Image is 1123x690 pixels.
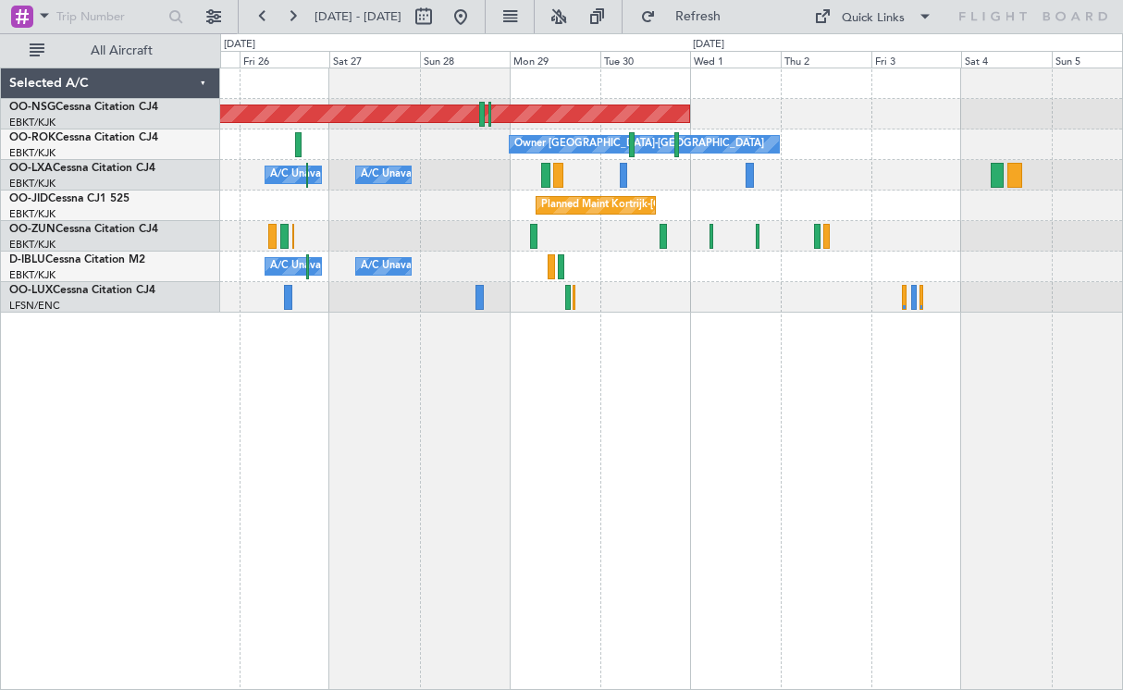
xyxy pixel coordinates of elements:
[270,253,614,280] div: A/C Unavailable [GEOGRAPHIC_DATA] ([GEOGRAPHIC_DATA] National)
[9,163,155,174] a: OO-LXACessna Citation CJ4
[690,51,781,68] div: Wed 1
[270,161,614,189] div: A/C Unavailable [GEOGRAPHIC_DATA] ([GEOGRAPHIC_DATA] National)
[9,268,56,282] a: EBKT/KJK
[9,254,45,265] span: D-IBLU
[510,51,600,68] div: Mon 29
[961,51,1052,68] div: Sat 4
[9,207,56,221] a: EBKT/KJK
[9,224,158,235] a: OO-ZUNCessna Citation CJ4
[9,102,158,113] a: OO-NSGCessna Citation CJ4
[9,254,145,265] a: D-IBLUCessna Citation M2
[514,130,764,158] div: Owner [GEOGRAPHIC_DATA]-[GEOGRAPHIC_DATA]
[9,238,56,252] a: EBKT/KJK
[224,37,255,53] div: [DATE]
[693,37,724,53] div: [DATE]
[315,8,401,25] span: [DATE] - [DATE]
[9,132,56,143] span: OO-ROK
[420,51,511,68] div: Sun 28
[361,161,438,189] div: A/C Unavailable
[9,193,48,204] span: OO-JID
[9,224,56,235] span: OO-ZUN
[781,51,871,68] div: Thu 2
[842,9,905,28] div: Quick Links
[48,44,195,57] span: All Aircraft
[660,10,737,23] span: Refresh
[9,146,56,160] a: EBKT/KJK
[9,299,60,313] a: LFSN/ENC
[541,191,757,219] div: Planned Maint Kortrijk-[GEOGRAPHIC_DATA]
[9,132,158,143] a: OO-ROKCessna Citation CJ4
[9,285,53,296] span: OO-LUX
[632,2,743,31] button: Refresh
[361,253,656,280] div: A/C Unavailable [GEOGRAPHIC_DATA]-[GEOGRAPHIC_DATA]
[329,51,420,68] div: Sat 27
[9,163,53,174] span: OO-LXA
[9,177,56,191] a: EBKT/KJK
[20,36,201,66] button: All Aircraft
[240,51,330,68] div: Fri 26
[9,116,56,129] a: EBKT/KJK
[600,51,691,68] div: Tue 30
[56,3,163,31] input: Trip Number
[805,2,942,31] button: Quick Links
[9,285,155,296] a: OO-LUXCessna Citation CJ4
[9,193,130,204] a: OO-JIDCessna CJ1 525
[9,102,56,113] span: OO-NSG
[871,51,962,68] div: Fri 3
